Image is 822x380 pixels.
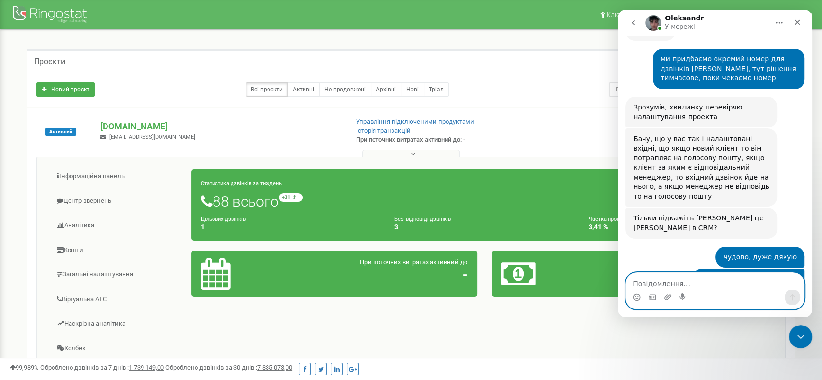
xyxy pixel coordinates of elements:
a: Управління підключеними продуктами [356,118,474,125]
small: Частка пропущених дзвінків [589,216,660,222]
h2: 5,00 $ [595,267,768,283]
span: Оброблено дзвінків за 7 днів : [40,364,164,371]
span: Активний [45,128,76,136]
small: +31 [279,193,303,202]
small: Статистика дзвінків за тиждень [201,181,282,187]
a: Аналiтика [44,214,192,237]
a: Новий проєкт [36,82,95,97]
span: [EMAIL_ADDRESS][DOMAIN_NAME] [109,134,195,140]
h4: 3,41 % [589,223,768,231]
h4: 3 [394,223,574,231]
iframe: Intercom live chat [789,325,812,348]
a: Історія транзакцій [356,127,411,134]
a: Загальні налаштування [44,263,192,287]
a: Віртуальна АТС [44,288,192,311]
a: Всі проєкти [246,82,288,97]
a: Архівні [371,82,401,97]
small: Без відповіді дзвінків [394,216,450,222]
h5: Проєкти [34,57,65,66]
h4: 1 [201,223,380,231]
u: 7 835 073,00 [257,364,292,371]
img: Ringostat Logo [12,4,90,27]
h2: - [294,267,467,283]
p: При поточних витратах активний до: - [356,135,533,145]
a: Наскрізна аналітика [44,312,192,336]
a: Не продовжені [319,82,371,97]
p: [DOMAIN_NAME] [100,120,340,133]
small: Цільових дзвінків [201,216,246,222]
a: Активні [287,82,320,97]
iframe: Intercom live chat [618,10,812,317]
a: Нові [401,82,424,97]
a: Центр звернень [44,189,192,213]
a: Тріал [424,82,449,97]
span: Оброблено дзвінків за 30 днів : [165,364,292,371]
span: Клієнти [607,11,631,18]
span: При поточних витратах активний до [360,258,467,266]
h1: 88 всього [201,193,768,210]
a: Кошти [44,238,192,262]
u: 1 739 149,00 [129,364,164,371]
span: 99,989% [10,364,39,371]
a: Інформаційна панель [44,164,192,188]
a: Колбек [44,337,192,361]
input: Пошук [609,82,742,97]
